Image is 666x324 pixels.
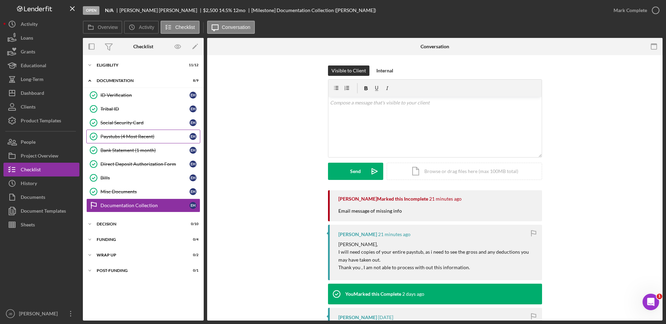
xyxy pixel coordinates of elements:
[190,105,196,112] div: E H
[338,264,535,271] p: Thank you , I am not able to process with out this information.
[21,163,41,178] div: Checklist
[219,8,232,13] div: 14.5 %
[21,190,45,206] div: Documents
[3,204,79,218] button: Document Templates
[21,45,35,60] div: Grants
[190,133,196,140] div: E H
[3,149,79,163] button: Project Overview
[25,57,65,64] div: [PERSON_NAME]
[46,215,92,243] button: Messages
[186,63,199,67] div: 11 / 12
[190,188,196,195] div: E H
[190,92,196,99] div: E H
[105,8,114,13] b: N/A
[190,161,196,168] div: E H
[139,24,154,30] label: Activity
[100,175,190,181] div: Bills
[21,176,37,192] div: History
[100,106,190,112] div: Tribal ID
[607,3,663,17] button: Mark Complete
[3,176,79,190] button: History
[429,196,462,202] time: 2025-10-08 17:52
[186,237,199,242] div: 0 / 4
[100,92,190,98] div: ID Verification
[338,196,428,202] div: [PERSON_NAME] Marked this Incomplete
[207,21,255,34] button: Conversation
[21,59,46,74] div: Educational
[100,203,190,208] div: Documentation Collection
[51,3,88,15] h1: Messages
[8,50,22,63] img: Profile image for Allison
[331,65,366,76] div: Visible to Client
[83,6,99,15] div: Open
[86,88,200,102] a: ID VerificationEH
[83,21,122,34] button: Overview
[3,45,79,59] button: Grants
[119,8,203,13] div: [PERSON_NAME] [PERSON_NAME]
[100,189,190,194] div: Misc Documents
[21,218,35,233] div: Sheets
[21,204,66,220] div: Document Templates
[86,102,200,116] a: Tribal IDEH
[97,222,181,226] div: Decision
[3,59,79,72] button: Educational
[3,190,79,204] a: Documents
[100,134,190,139] div: Paystubs (4 Most Recent)
[21,31,33,47] div: Loans
[378,315,393,320] time: 2025-10-05 19:56
[350,163,361,180] div: Send
[3,17,79,31] button: Activity
[190,147,196,154] div: E H
[21,114,61,129] div: Product Templates
[222,24,251,30] label: Conversation
[657,294,662,299] span: 1
[376,65,393,76] div: Internal
[21,100,36,115] div: Clients
[97,63,181,67] div: Eligiblity
[190,202,196,209] div: E H
[86,130,200,143] a: Paystubs (4 Most Recent)EH
[98,24,118,30] label: Overview
[378,232,411,237] time: 2025-10-08 17:52
[251,8,376,13] div: [Milestone] Documentation Collection ([PERSON_NAME])
[3,218,79,232] a: Sheets
[345,291,401,297] div: You Marked this Complete
[86,185,200,199] a: Misc DocumentsEH
[21,86,44,102] div: Dashboard
[402,291,424,297] time: 2025-10-06 17:02
[121,3,134,15] div: Close
[614,3,647,17] div: Mark Complete
[92,215,138,243] button: Help
[338,241,535,248] p: [PERSON_NAME],
[186,222,199,226] div: 0 / 10
[66,31,85,38] div: • [DATE]
[338,315,377,320] div: [PERSON_NAME]
[3,114,79,128] button: Product Templates
[17,307,62,322] div: [PERSON_NAME]
[21,149,58,164] div: Project Overview
[3,163,79,176] button: Checklist
[56,232,82,237] span: Messages
[21,72,44,88] div: Long-Term
[133,44,153,49] div: Checklist
[643,294,659,310] iframe: Intercom live chat
[186,253,199,257] div: 0 / 2
[8,24,22,38] img: Profile image for David
[86,171,200,185] a: BillsEH
[186,269,199,273] div: 0 / 1
[175,24,195,30] label: Checklist
[3,100,79,114] button: Clients
[3,72,79,86] button: Long-Term
[100,148,190,153] div: Bank Statement (1 month)
[3,31,79,45] button: Loans
[21,135,36,151] div: People
[190,174,196,181] div: E H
